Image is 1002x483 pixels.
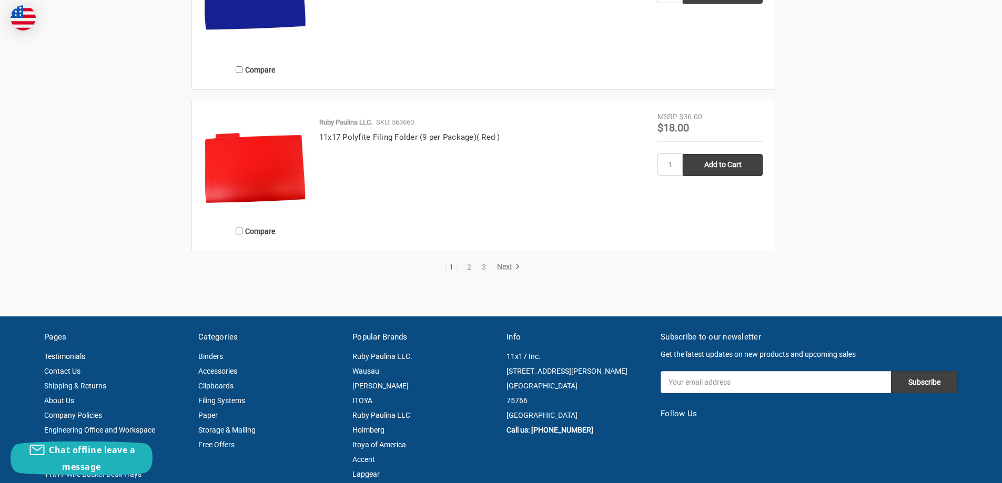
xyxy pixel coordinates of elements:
a: Shipping & Returns [44,382,106,390]
span: $36.00 [679,112,702,121]
a: Clipboards [198,382,234,390]
a: Next [493,262,520,272]
a: Binders [198,352,223,361]
a: Filing Systems [198,396,245,405]
a: Testimonials [44,352,85,361]
a: Holmberg [352,426,384,434]
h5: Categories [198,331,341,343]
a: [PERSON_NAME] [352,382,409,390]
a: Storage & Mailing [198,426,256,434]
h5: Pages [44,331,187,343]
a: Wausau [352,367,379,375]
span: Chat offline leave a message [49,444,135,472]
p: Get the latest updates on new products and upcoming sales [661,349,958,360]
a: 3 [478,263,490,271]
iframe: Google Customer Reviews [915,455,1002,483]
a: Company Policies [44,411,102,419]
a: Ruby Paulina LLC [352,411,410,419]
a: 11x17 Wire Basket Desk Trays [44,470,141,478]
input: Compare [236,66,242,73]
label: Compare [203,61,308,78]
div: MSRP [657,111,677,122]
a: Ruby Paulina LLC. [352,352,412,361]
a: 2 [463,263,475,271]
a: Itoya of America [352,440,406,449]
a: Lapgear [352,470,380,478]
img: 11x17 Polyfite Filing Folder (9 per Package)( Red ) [203,111,308,217]
label: Compare [203,222,308,240]
input: Compare [236,228,242,234]
a: 11x17 Polyfite Filing Folder (9 per Package)( Red ) [319,132,500,142]
input: Add to Cart [683,154,763,176]
a: Accent [352,455,375,464]
h5: Popular Brands [352,331,495,343]
button: Chat offline leave a message [11,441,153,475]
a: Accessories [198,367,237,375]
input: Subscribe [891,371,958,393]
a: Paper [198,411,218,419]
address: 11x17 Inc. [STREET_ADDRESS][PERSON_NAME] [GEOGRAPHIC_DATA] 75766 [GEOGRAPHIC_DATA] [507,349,650,423]
a: Contact Us [44,367,80,375]
a: ITOYA [352,396,372,405]
a: Engineering Office and Workspace Information Magazine [44,426,155,449]
span: $18.00 [657,121,689,134]
h5: Subscribe to our newsletter [661,331,958,343]
a: Call us: [PHONE_NUMBER] [507,426,593,434]
a: About Us [44,396,74,405]
input: Your email address [661,371,891,393]
img: duty and tax information for United States [11,5,36,30]
a: Free Offers [198,440,235,449]
a: 1 [446,263,457,271]
p: Ruby Paulina LLC. [319,117,372,128]
h5: Info [507,331,650,343]
h5: Follow Us [661,408,958,420]
p: SKU: 563660 [376,117,414,128]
